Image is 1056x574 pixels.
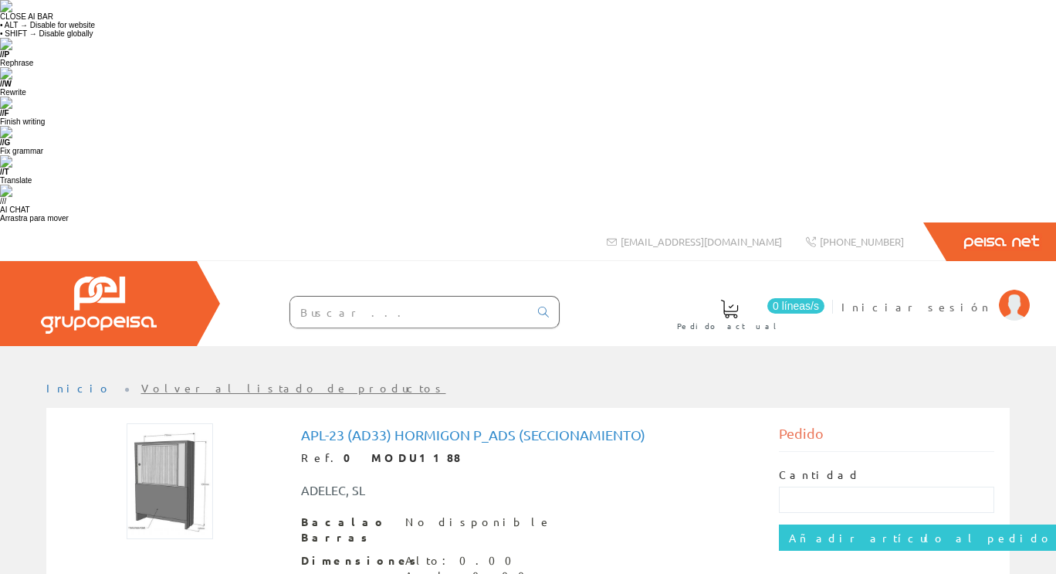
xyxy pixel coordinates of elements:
[301,482,365,498] font: ADELEC, SL
[344,450,461,464] font: 0 MODU1188
[290,297,529,328] input: Buscar ...
[594,222,794,261] a: [EMAIL_ADDRESS][DOMAIN_NAME]
[841,300,991,314] font: Iniciar sesión
[41,277,157,334] img: Grupo Peisa
[773,300,819,312] font: 0 líneas/s
[405,515,552,528] font: No disponible
[301,553,421,567] font: Dimensiones
[841,287,1030,301] a: Iniciar sesión
[820,235,904,248] font: [PHONE_NUMBER]
[301,450,344,464] font: Ref.
[779,467,861,481] font: Cantidad
[301,515,387,544] font: Bacalao Barras
[46,381,112,395] a: Inicio
[301,426,645,443] font: Apl-23 (ad33) Hormigon P_ads (seccionamiento)
[5,197,7,205] font: /
[621,235,782,248] font: [EMAIL_ADDRESS][DOMAIN_NAME]
[127,423,213,539] img: Foto artículo Apl-23 (ad33) Hormigon P_ads (seccionamiento) (112.31884057971x150)
[405,553,521,567] font: Alto: 0.00
[779,425,824,441] font: Pedido
[141,381,446,395] a: Volver al listado de productos
[677,320,782,331] font: Pedido actual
